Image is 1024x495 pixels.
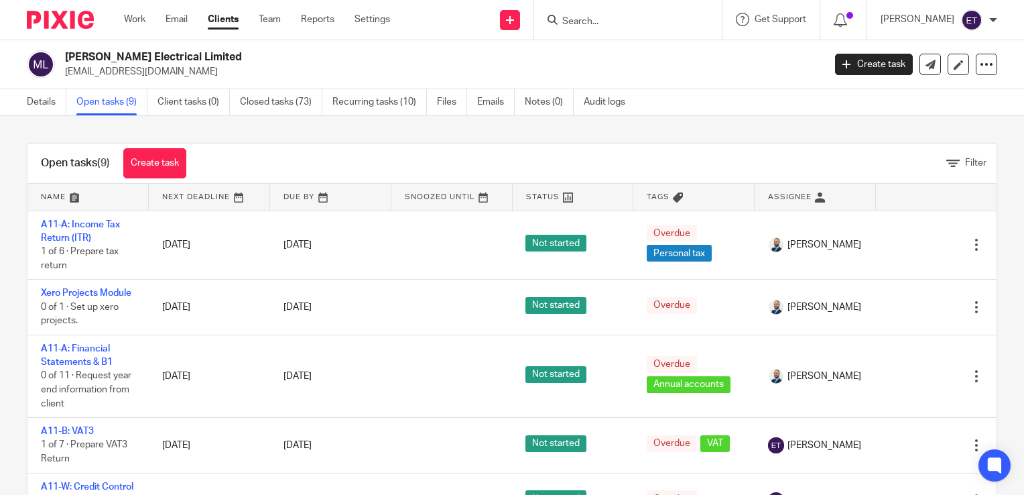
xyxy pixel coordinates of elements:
[283,441,312,450] span: [DATE]
[355,13,390,26] a: Settings
[561,16,682,28] input: Search
[259,13,281,26] a: Team
[768,437,784,453] img: svg%3E
[584,89,635,115] a: Audit logs
[647,225,697,241] span: Overdue
[755,15,806,24] span: Get Support
[437,89,467,115] a: Files
[41,427,94,436] a: A11-B: VAT3
[124,13,145,26] a: Work
[208,13,239,26] a: Clients
[149,418,270,473] td: [DATE]
[961,9,982,31] img: svg%3E
[647,193,669,201] span: Tags
[768,368,784,384] img: Mark%20LI%20profiler.png
[65,50,665,64] h2: [PERSON_NAME] Electrical Limited
[525,366,586,383] span: Not started
[123,148,186,178] a: Create task
[97,158,110,168] span: (9)
[41,220,120,243] a: A11-A: Income Tax Return (ITR)
[525,89,574,115] a: Notes (0)
[41,302,119,326] span: 0 of 1 · Set up xero projects.
[76,89,147,115] a: Open tasks (9)
[787,238,861,252] span: [PERSON_NAME]
[787,300,861,314] span: [PERSON_NAME]
[700,435,730,452] span: VAT
[157,89,230,115] a: Client tasks (0)
[332,89,427,115] a: Recurring tasks (10)
[835,54,913,75] a: Create task
[41,247,119,270] span: 1 of 6 · Prepare tax return
[787,439,861,452] span: [PERSON_NAME]
[525,435,586,452] span: Not started
[27,50,55,78] img: svg%3E
[149,335,270,417] td: [DATE]
[787,370,861,383] span: [PERSON_NAME]
[647,297,697,314] span: Overdue
[41,482,133,492] a: A11-W: Credit Control
[768,237,784,253] img: Mark%20LI%20profiler.png
[41,156,110,170] h1: Open tasks
[65,65,815,78] p: [EMAIL_ADDRESS][DOMAIN_NAME]
[405,193,475,201] span: Snoozed Until
[525,235,586,252] span: Not started
[149,280,270,335] td: [DATE]
[41,288,131,298] a: Xero Projects Module
[283,240,312,250] span: [DATE]
[240,89,322,115] a: Closed tasks (73)
[477,89,515,115] a: Emails
[647,376,730,393] span: Annual accounts
[166,13,188,26] a: Email
[647,245,712,262] span: Personal tax
[27,89,66,115] a: Details
[41,372,131,408] span: 0 of 11 · Request year end information from client
[881,13,954,26] p: [PERSON_NAME]
[965,158,986,168] span: Filter
[41,344,113,367] a: A11-A: Financial Statements & B1
[647,435,697,452] span: Overdue
[27,11,94,29] img: Pixie
[149,211,270,280] td: [DATE]
[525,297,586,314] span: Not started
[283,302,312,312] span: [DATE]
[647,356,697,373] span: Overdue
[768,299,784,315] img: Mark%20LI%20profiler.png
[283,372,312,381] span: [DATE]
[526,193,560,201] span: Status
[41,441,127,464] span: 1 of 7 · Prepare VAT3 Return
[301,13,334,26] a: Reports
